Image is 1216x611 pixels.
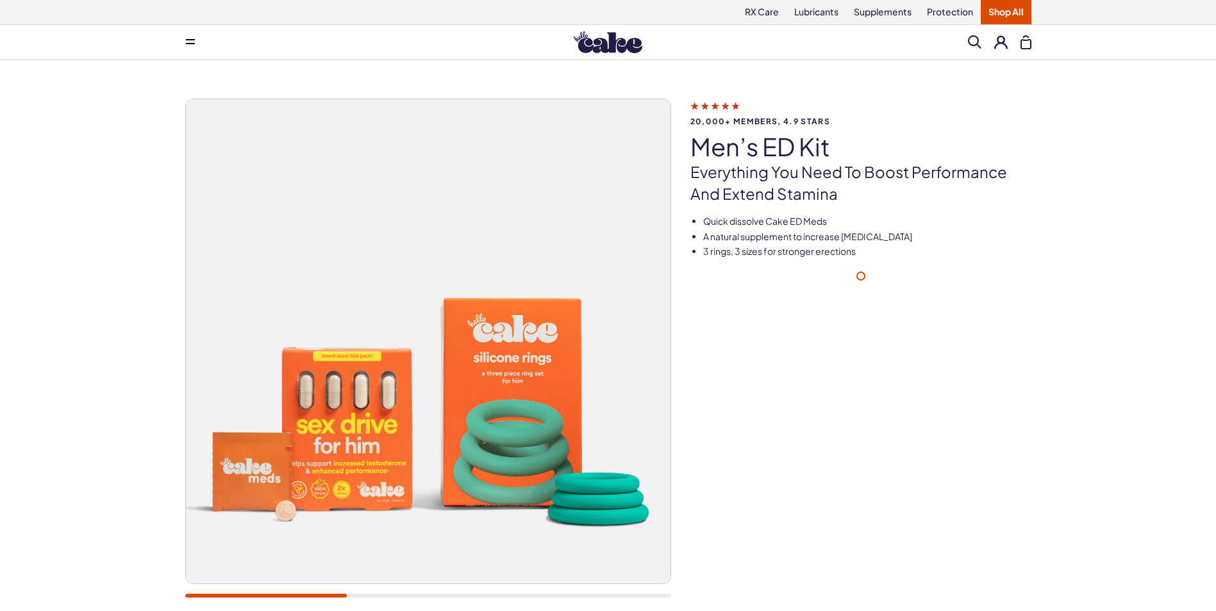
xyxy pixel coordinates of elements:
span: 20,000+ members, 4.9 stars [690,117,1031,126]
img: Men’s ED Kit [186,99,670,583]
li: Quick dissolve Cake ED Meds [703,215,1031,228]
h1: Men’s ED Kit [690,133,1031,160]
li: 3 rings, 3 sizes for stronger erections [703,245,1031,258]
li: A natural supplement to increase [MEDICAL_DATA] [703,231,1031,243]
p: Everything You need to boost performance and extend Stamina [690,161,1031,204]
a: 20,000+ members, 4.9 stars [690,100,1031,126]
img: Hello Cake [574,31,642,53]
